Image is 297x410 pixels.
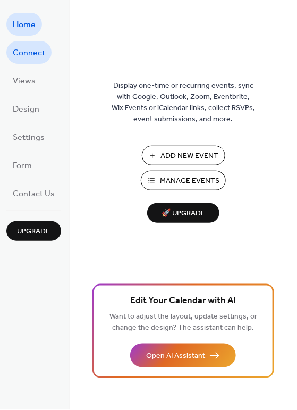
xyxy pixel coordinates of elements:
[6,13,42,36] a: Home
[6,221,61,241] button: Upgrade
[13,73,36,90] span: Views
[142,146,225,165] button: Add New Event
[6,97,46,120] a: Design
[109,310,257,336] span: Want to adjust the layout, update settings, or change the design? The assistant can help.
[154,207,213,221] span: 🚀 Upgrade
[13,158,32,174] span: Form
[112,81,255,125] span: Display one-time or recurring events, sync with Google, Outlook, Zoom, Eventbrite, Wix Events or ...
[13,186,55,203] span: Contact Us
[6,154,38,177] a: Form
[146,351,205,362] span: Open AI Assistant
[6,41,52,64] a: Connect
[6,125,51,148] a: Settings
[147,203,219,223] button: 🚀 Upgrade
[160,176,219,187] span: Manage Events
[130,344,236,367] button: Open AI Assistant
[13,45,45,62] span: Connect
[6,182,61,205] a: Contact Us
[6,69,42,92] a: Views
[13,102,39,118] span: Design
[18,227,50,238] span: Upgrade
[13,17,36,34] span: Home
[13,130,45,146] span: Settings
[130,294,236,309] span: Edit Your Calendar with AI
[161,151,219,162] span: Add New Event
[141,171,226,190] button: Manage Events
